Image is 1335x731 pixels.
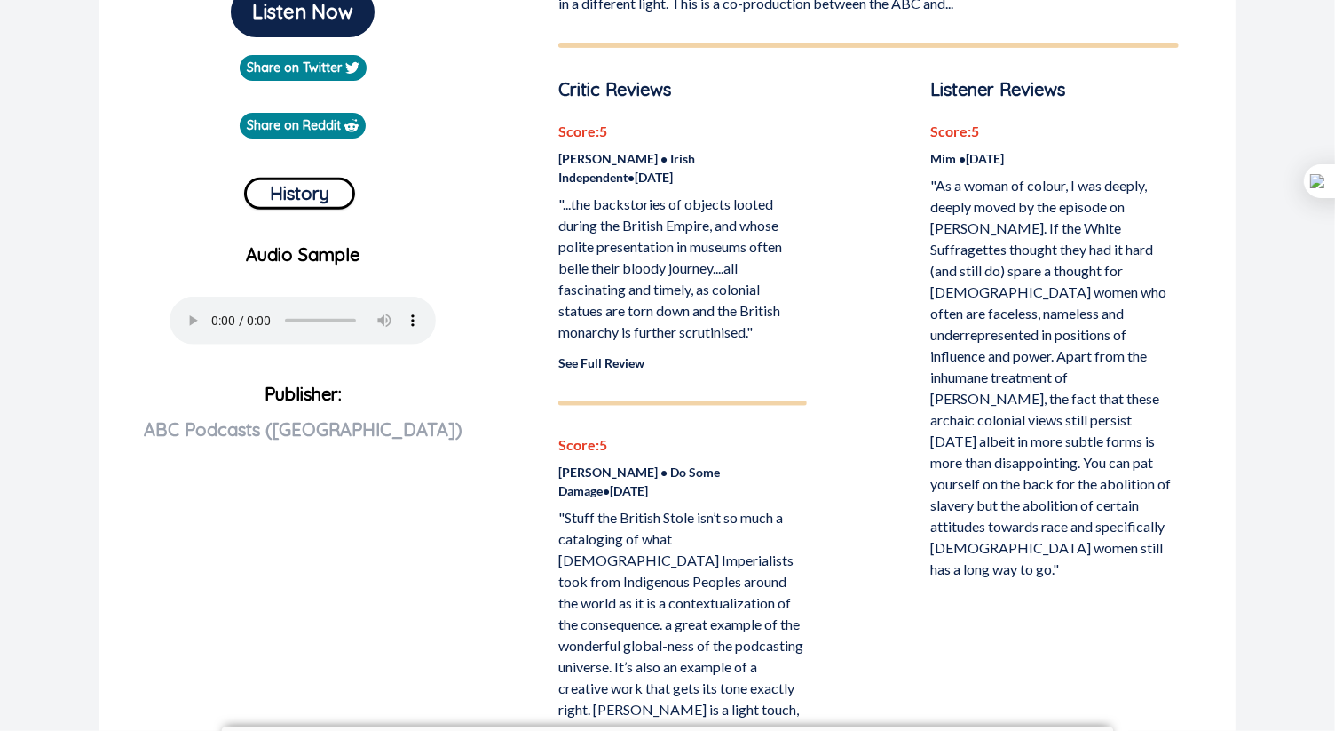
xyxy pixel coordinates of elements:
p: Critic Reviews [558,76,806,103]
a: See Full Review [558,355,644,370]
p: Score: 5 [931,121,1179,142]
p: Mim • [DATE] [931,149,1179,168]
p: [PERSON_NAME] • Do Some Damage • [DATE] [558,463,806,500]
audio: Your browser does not support the audio element [170,297,436,345]
span: ABC Podcasts ([GEOGRAPHIC_DATA]) [144,418,462,441]
p: Publisher: [114,377,493,505]
a: Share on Twitter [240,55,367,81]
p: Score: 5 [558,121,806,142]
p: Listener Reviews [931,76,1179,103]
p: "...the backstories of objects looted during the British Empire, and whose polite presentation in... [558,194,806,343]
a: History [244,171,355,210]
p: Score: 5 [558,434,806,456]
button: History [244,178,355,210]
p: "As a woman of colour, I was deeply, deeply moved by the episode on [PERSON_NAME]. If the White S... [931,175,1179,580]
p: Audio Sample [114,242,493,268]
a: Share on Reddit [240,113,366,139]
p: [PERSON_NAME] • Irish Independent • [DATE] [558,149,806,187]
